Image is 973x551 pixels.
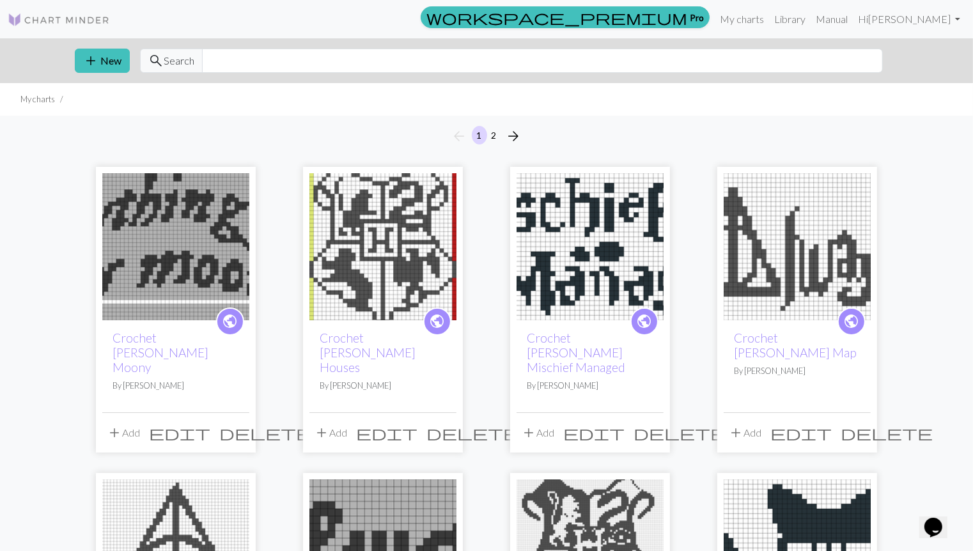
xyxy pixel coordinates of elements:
span: delete [841,424,933,442]
button: Add [102,421,144,445]
button: 1 [472,126,487,144]
img: Crochet Harry Potter Mischief Managed [517,173,664,320]
span: add [107,424,122,442]
span: add [314,424,329,442]
button: Edit [559,421,629,445]
a: public [216,307,244,336]
img: Logo [8,12,110,27]
img: Crochet Harry Potter Houses [309,173,456,320]
button: Next [501,126,527,146]
p: By [PERSON_NAME] [734,365,860,377]
span: edit [770,424,832,442]
span: edit [356,424,417,442]
button: Add [724,421,766,445]
p: By [PERSON_NAME] [113,380,239,392]
a: Crochet [PERSON_NAME] Houses [320,330,416,375]
i: public [844,309,860,334]
button: Add [517,421,559,445]
i: Edit [563,425,625,440]
button: 2 [487,126,502,144]
a: Hi[PERSON_NAME] [853,6,965,32]
a: Crochet [PERSON_NAME] Mischief Managed [527,330,625,375]
button: Delete [215,421,316,445]
button: Add [309,421,352,445]
button: Edit [352,421,422,445]
a: Pro [421,6,710,28]
a: Library [769,6,811,32]
i: public [222,309,238,334]
span: Search [164,53,194,68]
p: By [PERSON_NAME] [527,380,653,392]
a: Crochet Harry Potter Moony [102,239,249,251]
a: Crochet Harry Potter Mischief Managed [517,239,664,251]
span: arrow_forward [506,127,522,145]
span: add [728,424,743,442]
span: delete [634,424,726,442]
iframe: chat widget [919,500,960,538]
span: delete [426,424,518,442]
button: Delete [836,421,937,445]
span: public [222,311,238,331]
button: Delete [629,421,730,445]
a: Crochet [PERSON_NAME] Moony [113,330,208,375]
span: delete [219,424,311,442]
span: edit [563,424,625,442]
li: My charts [20,93,55,105]
span: public [430,311,446,331]
span: workspace_premium [426,8,687,26]
a: Manual [811,6,853,32]
a: public [423,307,451,336]
button: Edit [766,421,836,445]
button: Delete [422,421,523,445]
i: public [430,309,446,334]
button: Edit [144,421,215,445]
img: Crochet Harry Potter Moony [102,173,249,320]
span: search [148,52,164,70]
span: public [844,311,860,331]
button: New [75,49,130,73]
nav: Page navigation [447,126,527,146]
p: By [PERSON_NAME] [320,380,446,392]
span: public [637,311,653,331]
a: public [837,307,866,336]
a: Crochet Harry Potter Map [724,239,871,251]
img: Crochet Harry Potter Map [724,173,871,320]
span: edit [149,424,210,442]
i: Next [506,128,522,144]
span: add [521,424,536,442]
i: Edit [149,425,210,440]
i: Edit [356,425,417,440]
i: public [637,309,653,334]
a: My charts [715,6,769,32]
span: add [83,52,98,70]
a: Crochet [PERSON_NAME] Map [734,330,857,360]
a: public [630,307,658,336]
a: Crochet Harry Potter Houses [309,239,456,251]
i: Edit [770,425,832,440]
